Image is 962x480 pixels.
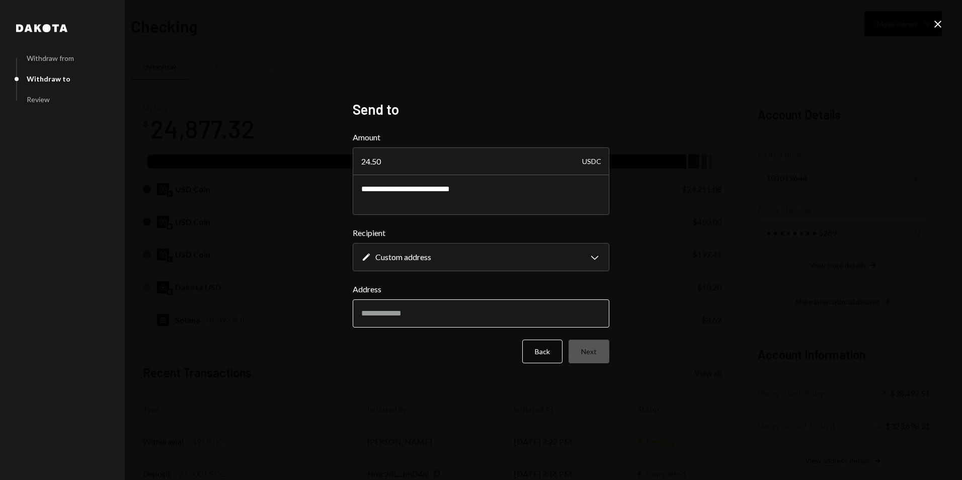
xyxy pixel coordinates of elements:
[582,147,601,176] div: USDC
[353,283,609,295] label: Address
[353,243,609,271] button: Recipient
[353,131,609,143] label: Amount
[27,95,50,104] div: Review
[27,54,74,62] div: Withdraw from
[27,74,70,83] div: Withdraw to
[353,147,609,176] input: Enter amount
[522,340,563,363] button: Back
[353,100,609,119] h2: Send to
[353,227,609,239] label: Recipient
